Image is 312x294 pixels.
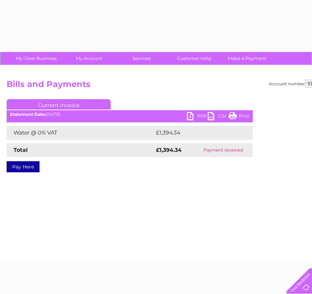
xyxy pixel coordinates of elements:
[60,52,118,65] a: My Account
[113,52,170,65] a: Services
[218,52,276,65] a: Make A Payment
[187,112,208,122] a: PDF
[194,143,253,157] td: Payment received
[14,147,28,153] strong: Total
[7,99,111,110] a: Current Invoice
[154,126,242,140] td: £1,394.34
[7,126,154,140] td: Water @ 0% VAT
[10,112,46,117] b: Statement Date:
[7,112,253,117] div: [DATE]
[8,52,65,65] a: My Clear Business
[156,147,182,153] strong: £1,394.34
[7,161,40,172] a: Pay Here
[208,112,228,122] a: CSV
[228,112,249,122] a: Print
[166,52,223,65] a: Customer Help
